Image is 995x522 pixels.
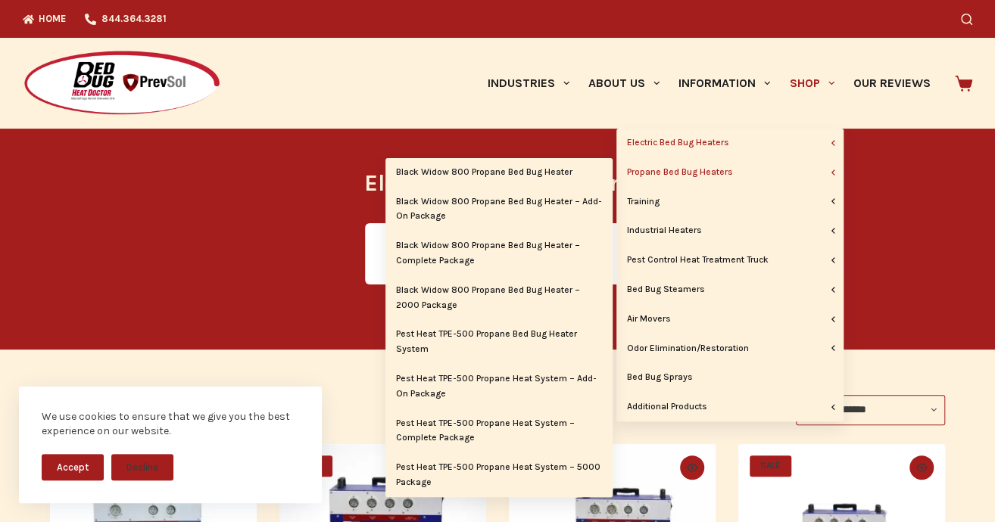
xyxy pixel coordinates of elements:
a: Bed Bug Sprays [616,363,844,392]
a: About Us [579,38,669,129]
a: Black Widow 800 Propane Bed Bug Heater – 2000 Package [385,276,613,320]
a: Our Reviews [844,38,940,129]
h1: Electric Bed Bug Heaters [214,166,781,200]
a: Training [616,188,844,216]
button: Decline [111,454,173,480]
a: Pest Heat TPE-500 Propane Heat System – Complete Package [385,409,613,453]
a: Odor Elimination/Restoration [616,334,844,363]
button: Accept [42,454,104,480]
button: Open LiveChat chat widget [12,6,58,51]
a: Information [669,38,780,129]
a: Electric Bed Bug Heaters [616,129,844,157]
a: Black Widow 800 Propane Bed Bug Heater – Add-On Package [385,188,613,231]
a: Industrial Heaters [616,216,844,245]
div: We use cookies to ensure that we give you the best experience on our website. [42,409,299,439]
a: Pest Heat TPE-500 Propane Bed Bug Heater System [385,320,613,364]
select: Shop order [796,395,946,425]
a: Pest Heat TPE-500 Propane Heat System – 5000 Package [385,453,613,497]
a: Black Widow 800 Propane Bed Bug Heater [385,158,613,187]
a: Propane Bed Bug Heaters [616,158,844,187]
a: Pest Heat TPE-500 Propane Heat System – Add-On Package [385,365,613,409]
button: Search [961,14,972,25]
span: SALE [750,455,791,477]
button: Quick view toggle [680,455,704,480]
button: Quick view toggle [909,455,934,480]
a: Industries [478,38,579,129]
a: Pest Control Heat Treatment Truck [616,246,844,275]
img: Prevsol/Bed Bug Heat Doctor [23,50,221,117]
a: Black Widow 800 Propane Bed Bug Heater – Complete Package [385,231,613,275]
a: Air Movers [616,305,844,334]
a: Additional Products [616,393,844,421]
a: Bed Bug Steamers [616,275,844,304]
a: Shop [780,38,844,129]
nav: Primary [478,38,940,129]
